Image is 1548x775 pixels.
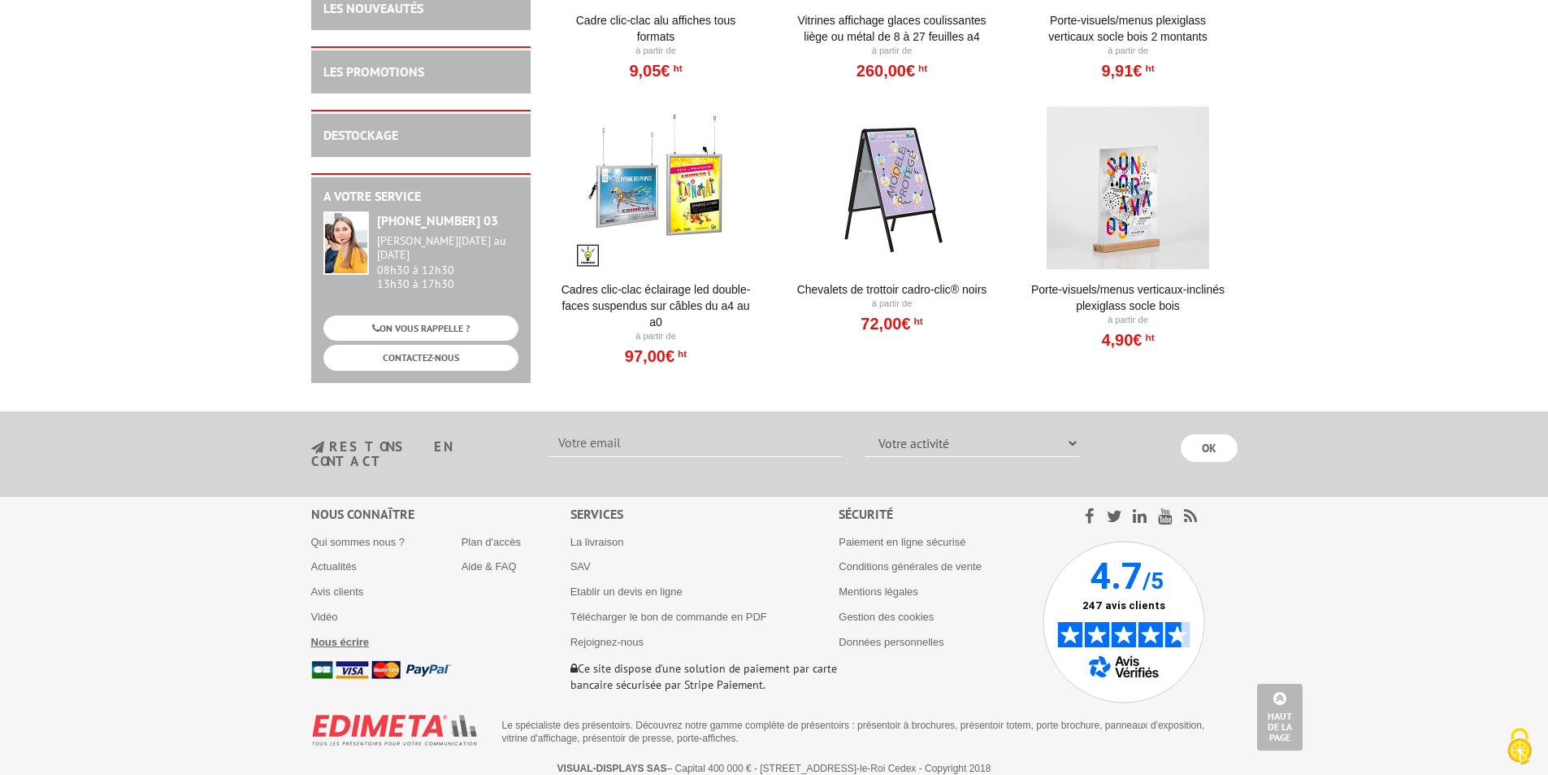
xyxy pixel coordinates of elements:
[791,12,992,45] a: Vitrines affichage glaces coulissantes liège ou métal de 8 à 27 feuilles A4
[839,636,943,648] a: Données personnelles
[323,316,518,341] a: ON VOUS RAPPELLE ?
[1028,12,1229,45] a: Porte-Visuels/Menus Plexiglass Verticaux Socle Bois 2 Montants
[1028,314,1229,327] p: À partir de
[462,560,517,573] a: Aide & FAQ
[570,611,767,623] a: Télécharger le bon de commande en PDF
[1142,63,1154,74] sup: HT
[570,505,839,524] div: Services
[326,763,1223,774] p: – Capital 400 000 € - [STREET_ADDRESS]-le-Roi Cedex - Copyright 2018
[323,345,518,370] a: CONTACTEZ-NOUS
[1028,281,1229,314] a: Porte-Visuels/Menus verticaux-inclinés plexiglass socle bois
[856,66,927,76] a: 260,00€HT
[556,281,757,330] a: Cadres clic-clac éclairage LED double-faces suspendus sur câbles du A4 au A0
[674,348,687,359] sup: HT
[861,319,922,329] a: 72,00€HT
[670,63,682,74] sup: HT
[570,536,624,548] a: La livraison
[1101,335,1154,345] a: 4,90€HT
[570,560,591,573] a: SAV
[839,611,934,623] a: Gestion des cookies
[323,189,518,204] h2: A votre service
[323,63,424,80] a: LES PROMOTIONS
[377,212,498,229] strong: [PHONE_NUMBER] 03
[311,636,370,648] a: Nous écrire
[556,45,757,58] p: À partir de
[377,234,518,262] div: [PERSON_NAME][DATE] au [DATE]
[1043,541,1205,703] img: Avis Vérifiés - 4.7 sur 5 - 247 avis clients
[1181,434,1238,462] input: OK
[570,636,644,648] a: Rejoignez-nous
[1499,726,1540,767] img: Cookies (fenêtre modale)
[629,66,682,76] a: 9,05€HT
[311,560,357,573] a: Actualités
[311,611,338,623] a: Vidéo
[311,440,525,468] h3: restons en contact
[323,211,369,275] img: widget-service.jpg
[311,441,324,455] img: newsletter.jpg
[502,719,1225,745] p: Le spécialiste des présentoirs. Découvrez notre gamme complète de présentoirs : présentoir à broc...
[791,281,992,298] a: Chevalets de trottoir Cadro-Clic® Noirs
[791,45,992,58] p: À partir de
[556,12,757,45] a: Cadre Clic-Clac Alu affiches tous formats
[1257,684,1303,751] a: Haut de la page
[377,234,518,290] div: 08h30 à 12h30 13h30 à 17h30
[839,560,982,573] a: Conditions générales de vente
[570,586,683,598] a: Etablir un devis en ligne
[839,505,1043,524] div: Sécurité
[839,586,918,598] a: Mentions légales
[1028,45,1229,58] p: À partir de
[1101,66,1154,76] a: 9,91€HT
[323,127,398,143] a: DESTOCKAGE
[311,586,364,598] a: Avis clients
[549,429,841,457] input: Votre email
[1142,332,1154,343] sup: HT
[557,763,667,774] strong: VISUAL-DISPLAYS SAS
[1491,720,1548,775] button: Cookies (fenêtre modale)
[556,330,757,343] p: À partir de
[311,505,570,524] div: Nous connaître
[570,660,839,693] p: Ce site dispose d’une solution de paiement par carte bancaire sécurisée par Stripe Paiement.
[311,536,405,548] a: Qui sommes nous ?
[911,316,923,327] sup: HT
[839,536,965,548] a: Paiement en ligne sécurisé
[462,536,521,548] a: Plan d'accès
[791,298,992,311] p: À partir de
[625,351,687,361] a: 97,00€HT
[915,63,927,74] sup: HT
